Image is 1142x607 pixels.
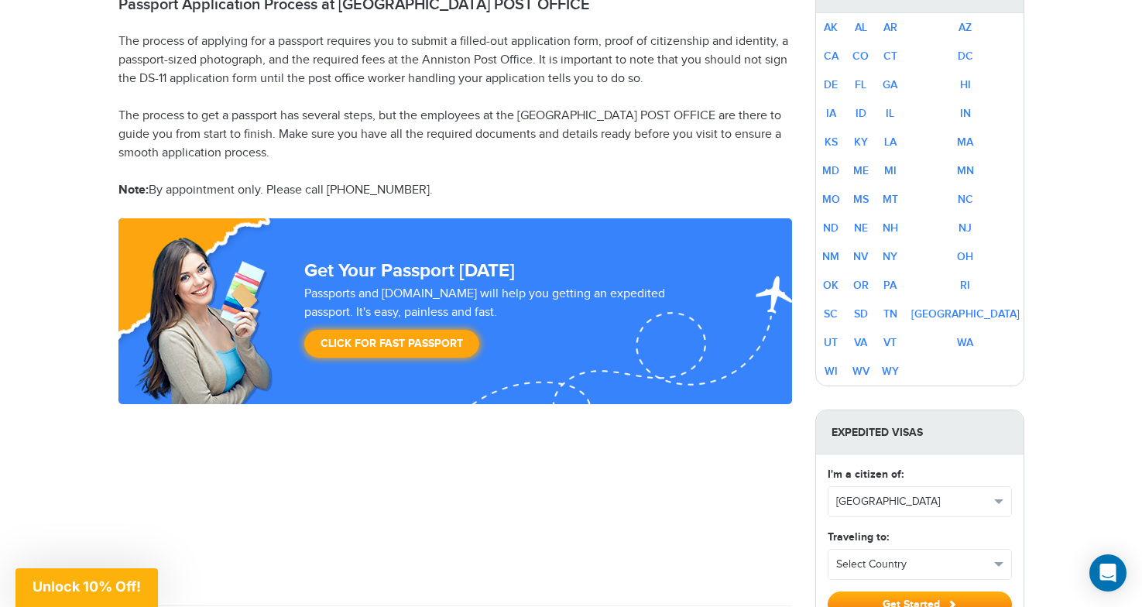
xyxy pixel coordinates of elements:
[855,21,867,34] a: AL
[854,135,868,149] a: KY
[854,307,868,321] a: SD
[883,279,897,292] a: PA
[883,78,897,91] a: GA
[828,466,904,482] label: I'm a citizen of:
[911,307,1020,321] a: [GEOGRAPHIC_DATA]
[960,107,971,120] a: IN
[304,259,515,282] strong: Get Your Passport [DATE]
[883,21,897,34] a: AR
[304,330,479,358] a: Click for Fast Passport
[959,21,972,34] a: AZ
[33,578,141,595] span: Unlock 10% Off!
[853,193,869,206] a: MS
[883,250,897,263] a: NY
[824,50,838,63] a: CA
[852,50,869,63] a: CO
[853,279,869,292] a: OR
[883,221,898,235] a: NH
[823,221,838,235] a: ND
[957,135,973,149] a: MA
[883,193,898,206] a: MT
[836,557,989,572] span: Select Country
[883,50,897,63] a: CT
[836,494,989,509] span: [GEOGRAPHIC_DATA]
[957,336,973,349] a: WA
[822,193,840,206] a: MO
[118,404,792,590] iframe: Customer reviews powered by Trustpilot
[854,221,868,235] a: NE
[826,107,836,120] a: IA
[853,164,869,177] a: ME
[824,307,838,321] a: SC
[959,221,972,235] a: NJ
[118,181,792,200] p: By appointment only. Please call [PHONE_NUMBER].
[886,107,894,120] a: IL
[854,336,867,349] a: VA
[824,21,838,34] a: AK
[824,78,838,91] a: DE
[957,164,974,177] a: MN
[118,33,792,88] p: The process of applying for a passport requires you to submit a filled-out application form, proo...
[828,529,889,545] label: Traveling to:
[852,365,869,378] a: WV
[298,285,721,365] div: Passports and [DOMAIN_NAME] will help you getting an expedited passport. It's easy, painless and ...
[828,550,1011,579] button: Select Country
[883,307,897,321] a: TN
[855,78,866,91] a: FL
[958,193,973,206] a: NC
[824,336,838,349] a: UT
[822,250,839,263] a: NM
[825,135,838,149] a: KS
[825,365,838,378] a: WI
[828,487,1011,516] button: [GEOGRAPHIC_DATA]
[960,78,971,91] a: HI
[816,410,1024,454] strong: Expedited Visas
[884,135,897,149] a: LA
[823,279,838,292] a: OK
[883,336,897,349] a: VT
[853,250,868,263] a: NV
[882,365,899,378] a: WY
[856,107,866,120] a: ID
[822,164,839,177] a: MD
[1089,554,1127,592] div: Open Intercom Messenger
[884,164,897,177] a: MI
[15,568,158,607] div: Unlock 10% Off!
[118,183,149,197] strong: Note:
[958,50,973,63] a: DC
[957,250,973,263] a: OH
[960,279,970,292] a: RI
[118,107,792,163] p: The process to get a passport has several steps, but the employees at the [GEOGRAPHIC_DATA] POST ...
